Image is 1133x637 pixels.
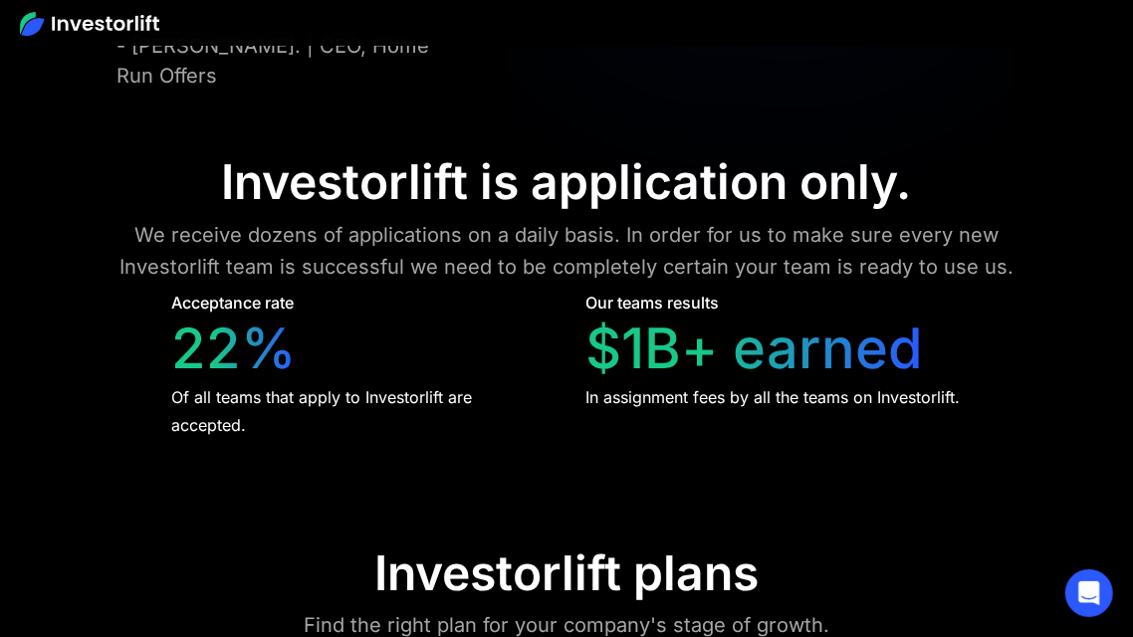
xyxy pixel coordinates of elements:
div: Investorlift plans [374,544,759,602]
div: $1B+ earned [586,316,924,382]
div: Investorlift is application only. [222,153,912,211]
div: In assignment fees by all the teams on Investorlift. [586,383,961,411]
div: Acceptance rate [171,291,294,315]
div: Open Intercom Messenger [1065,569,1113,617]
div: 22% [171,316,297,382]
div: Our teams results [586,291,720,315]
div: We receive dozens of applications on a daily basis. In order for us to make sure every new Invest... [113,219,1020,283]
div: Of all teams that apply to Investorlift are accepted. [171,383,549,439]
